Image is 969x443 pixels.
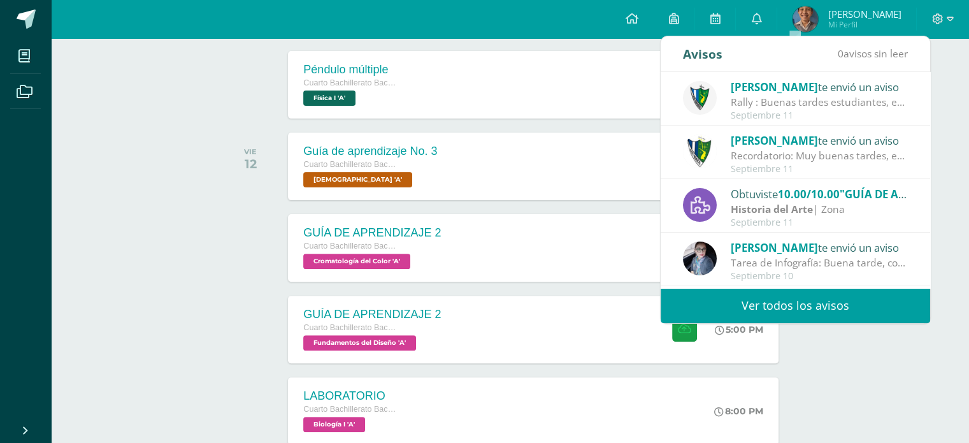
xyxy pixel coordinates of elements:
span: 10.00/10.00 [778,187,840,201]
span: Cuarto Bachillerato Bachillerato en CCLL con Orientación en Diseño Gráfico [303,78,399,87]
span: Biblia 'A' [303,172,412,187]
span: [PERSON_NAME] [828,8,901,20]
div: Péndulo múltiple [303,63,399,76]
a: Ver todos los avisos [661,288,930,323]
div: Recordatorio: Muy buenas tardes, estimados estudiantes. Es un gusto saludarles. Por este medio, l... [731,149,908,163]
span: Cuarto Bachillerato Bachillerato en CCLL con Orientación en Diseño Gráfico [303,323,399,332]
div: | Zona [731,202,908,217]
span: Biología I 'A' [303,417,365,432]
img: 9f5bafb53b5c1c4adc2b8adf68a26909.png [683,134,717,168]
span: [PERSON_NAME] [731,240,818,255]
div: 12 [244,156,257,171]
span: Cromatología del Color 'A' [303,254,410,269]
span: Cuarto Bachillerato Bachillerato en CCLL con Orientación en Diseño Gráfico [303,405,399,414]
span: avisos sin leer [838,47,908,61]
div: Septiembre 10 [731,271,908,282]
div: VIE [244,147,257,156]
span: Física I 'A' [303,91,355,106]
div: GUÍA DE APRENDIZAJE 2 [303,226,441,240]
div: Tarea de Infografía: Buena tarde, con preocupación he notado que algunos alumnos no están entrega... [731,256,908,270]
span: [PERSON_NAME] [731,133,818,148]
span: Cuarto Bachillerato Bachillerato en CCLL con Orientación en Diseño Gráfico [303,160,399,169]
div: te envió un aviso [731,132,908,149]
div: LABORATORIO [303,389,399,403]
span: Cuarto Bachillerato Bachillerato en CCLL con Orientación en Diseño Gráfico [303,242,399,251]
span: [PERSON_NAME] [731,80,818,94]
div: 5:00 PM [715,324,763,335]
span: Mi Perfil [828,19,901,30]
strong: Historia del Arte [731,202,813,216]
div: te envió un aviso [731,78,908,95]
div: Septiembre 11 [731,164,908,175]
span: 0 [838,47,843,61]
div: te envió un aviso [731,239,908,256]
div: Septiembre 11 [731,110,908,121]
div: Avisos [683,36,722,71]
div: Septiembre 11 [731,217,908,228]
div: Rally : Buenas tardes estudiantes, es un gusto saludarlos. Por este medio se informa que los jóve... [731,95,908,110]
div: GUÍA DE APRENDIZAJE 2 [303,308,441,321]
img: 702136d6d401d1cd4ce1c6f6778c2e49.png [683,242,717,275]
img: 089e47a4a87b524395cd23be99b64361.png [793,6,818,32]
div: Guía de aprendizaje No. 3 [303,145,437,158]
div: 8:00 PM [714,405,763,417]
img: 9f174a157161b4ddbe12118a61fed988.png [683,81,717,115]
span: Fundamentos del Diseño 'A' [303,335,416,351]
div: Obtuviste en [731,185,908,202]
